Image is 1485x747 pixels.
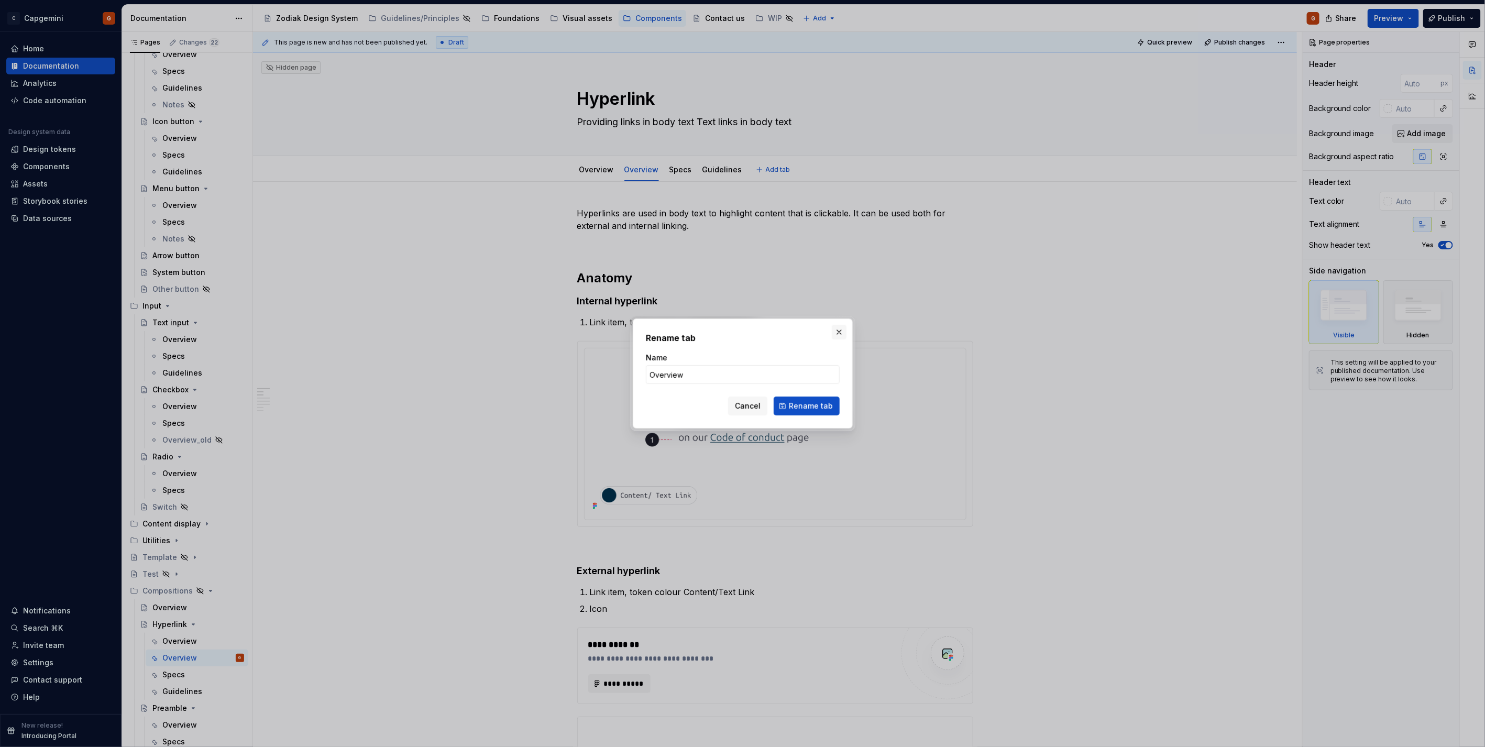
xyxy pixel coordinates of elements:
button: Rename tab [774,397,840,415]
span: Cancel [735,401,761,411]
span: Rename tab [789,401,833,411]
label: Name [646,353,667,363]
h2: Rename tab [646,332,840,344]
button: Cancel [728,397,767,415]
